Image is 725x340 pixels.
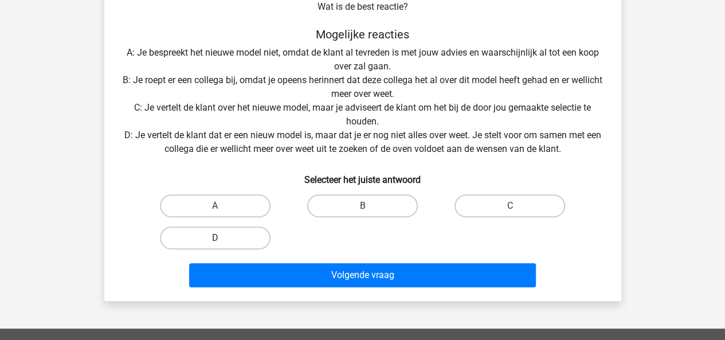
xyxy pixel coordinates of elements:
[160,226,271,249] label: D
[160,194,271,217] label: A
[123,28,603,41] h5: Mogelijke reacties
[189,263,536,287] button: Volgende vraag
[454,194,565,217] label: C
[307,194,418,217] label: B
[123,165,603,185] h6: Selecteer het juiste antwoord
